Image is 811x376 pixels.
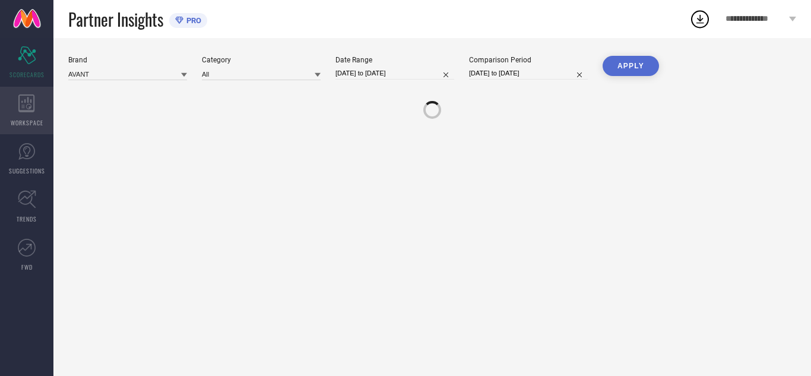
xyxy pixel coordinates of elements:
[68,56,187,64] div: Brand
[183,16,201,25] span: PRO
[335,56,454,64] div: Date Range
[335,67,454,80] input: Select date range
[68,7,163,31] span: Partner Insights
[469,56,588,64] div: Comparison Period
[9,70,45,79] span: SCORECARDS
[689,8,711,30] div: Open download list
[9,166,45,175] span: SUGGESTIONS
[21,263,33,271] span: FWD
[603,56,659,76] button: APPLY
[202,56,321,64] div: Category
[11,118,43,127] span: WORKSPACE
[17,214,37,223] span: TRENDS
[469,67,588,80] input: Select comparison period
